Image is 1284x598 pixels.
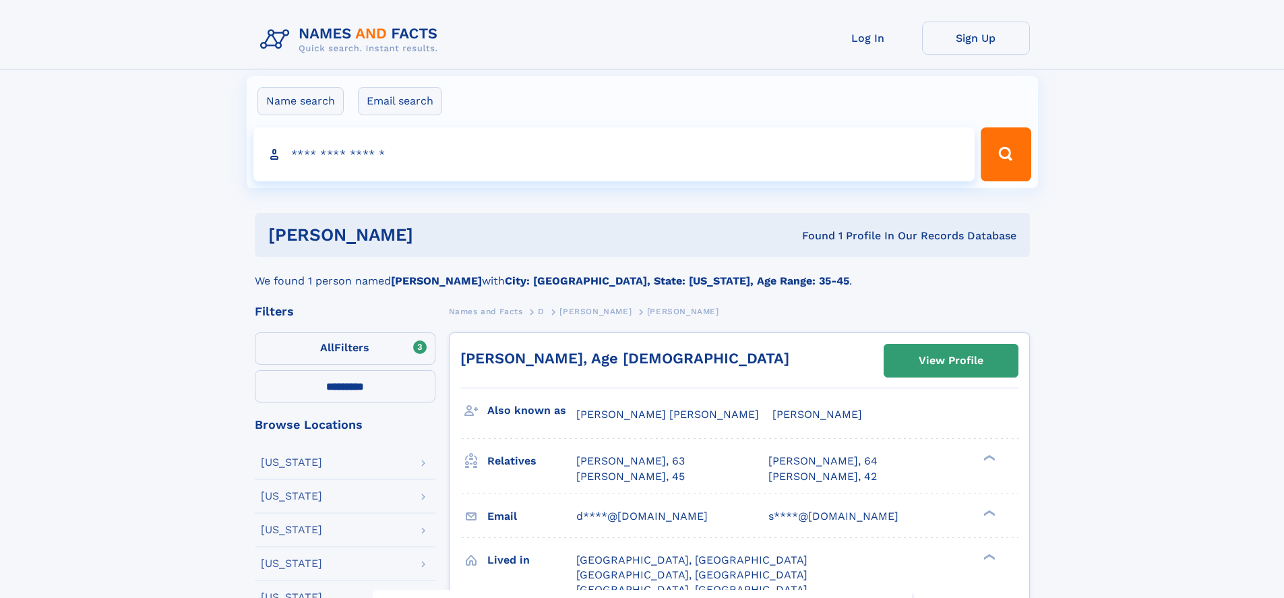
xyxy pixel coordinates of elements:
[320,341,334,354] span: All
[487,450,576,473] h3: Relatives
[980,454,996,462] div: ❯
[268,227,608,243] h1: [PERSON_NAME]
[559,303,632,320] a: [PERSON_NAME]
[538,303,545,320] a: D
[884,345,1018,377] a: View Profile
[576,568,807,581] span: [GEOGRAPHIC_DATA], [GEOGRAPHIC_DATA]
[487,505,576,528] h3: Email
[559,307,632,316] span: [PERSON_NAME]
[922,22,1030,55] a: Sign Up
[768,454,878,469] a: [PERSON_NAME], 64
[253,127,975,181] input: search input
[261,491,322,502] div: [US_STATE]
[768,469,877,484] a: [PERSON_NAME], 42
[261,525,322,535] div: [US_STATE]
[981,127,1031,181] button: Search Button
[576,554,807,566] span: [GEOGRAPHIC_DATA], [GEOGRAPHIC_DATA]
[255,22,449,58] img: Logo Names and Facts
[647,307,719,316] span: [PERSON_NAME]
[255,305,435,318] div: Filters
[261,558,322,569] div: [US_STATE]
[255,419,435,431] div: Browse Locations
[255,257,1030,289] div: We found 1 person named with .
[538,307,545,316] span: D
[980,508,996,517] div: ❯
[487,399,576,422] h3: Also known as
[505,274,849,287] b: City: [GEOGRAPHIC_DATA], State: [US_STATE], Age Range: 35-45
[814,22,922,55] a: Log In
[487,549,576,572] h3: Lived in
[358,87,442,115] label: Email search
[980,552,996,561] div: ❯
[919,345,983,376] div: View Profile
[576,454,685,469] a: [PERSON_NAME], 63
[391,274,482,287] b: [PERSON_NAME]
[576,408,759,421] span: [PERSON_NAME] [PERSON_NAME]
[607,229,1016,243] div: Found 1 Profile In Our Records Database
[449,303,523,320] a: Names and Facts
[257,87,344,115] label: Name search
[460,350,789,367] a: [PERSON_NAME], Age [DEMOGRAPHIC_DATA]
[255,332,435,365] label: Filters
[772,408,862,421] span: [PERSON_NAME]
[261,457,322,468] div: [US_STATE]
[576,469,685,484] a: [PERSON_NAME], 45
[576,583,807,596] span: [GEOGRAPHIC_DATA], [GEOGRAPHIC_DATA]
